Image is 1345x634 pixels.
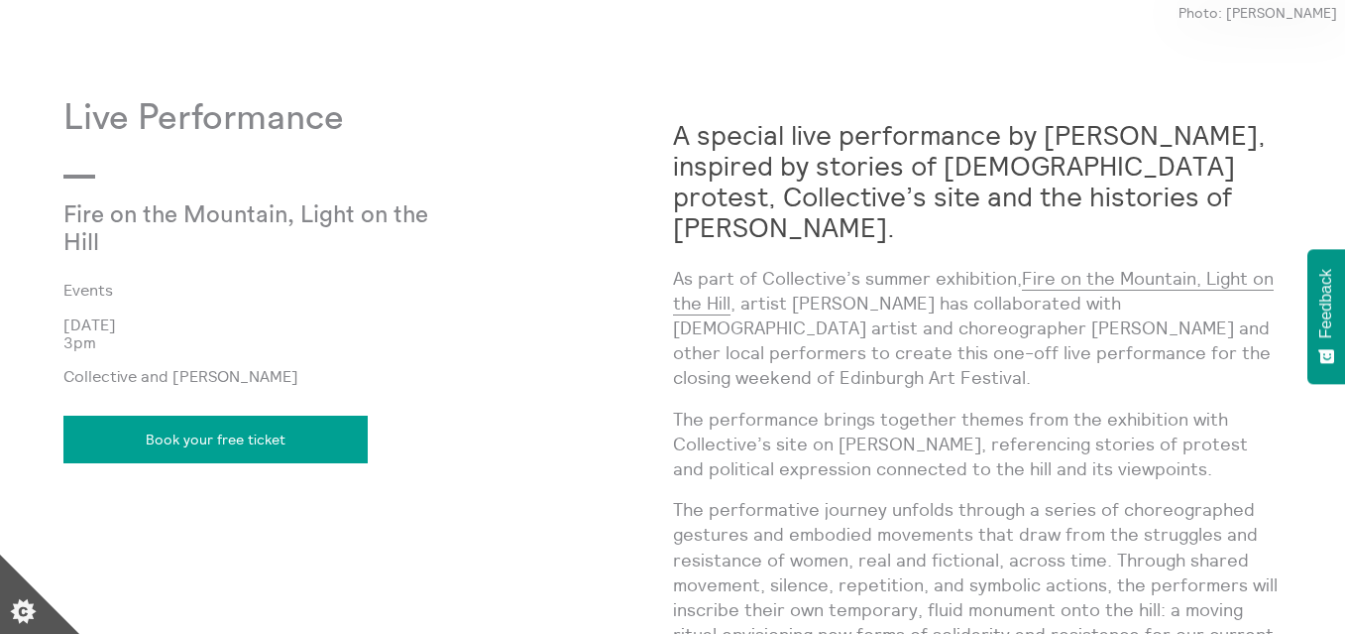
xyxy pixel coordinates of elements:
p: The performance brings together themes from the exhibition with Collective’s site on [PERSON_NAME... [673,407,1283,482]
strong: A special live performance by [PERSON_NAME], inspired by stories of [DEMOGRAPHIC_DATA] protest, C... [673,118,1266,244]
p: [DATE] [63,316,673,333]
button: Feedback - Show survey [1307,249,1345,384]
span: Feedback [1317,269,1335,338]
a: Book your free ticket [63,416,368,463]
p: Fire on the Mountain, Light on the Hill [63,202,470,257]
p: Live Performance [63,98,673,139]
p: As part of Collective’s summer exhibition, , artist [PERSON_NAME] has collaborated with [DEMOGRAP... [673,266,1283,391]
a: Fire on the Mountain, Light on the Hill [673,267,1274,316]
p: 3pm [63,333,673,351]
a: Events [63,281,641,299]
p: Collective and [PERSON_NAME] [63,367,673,385]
